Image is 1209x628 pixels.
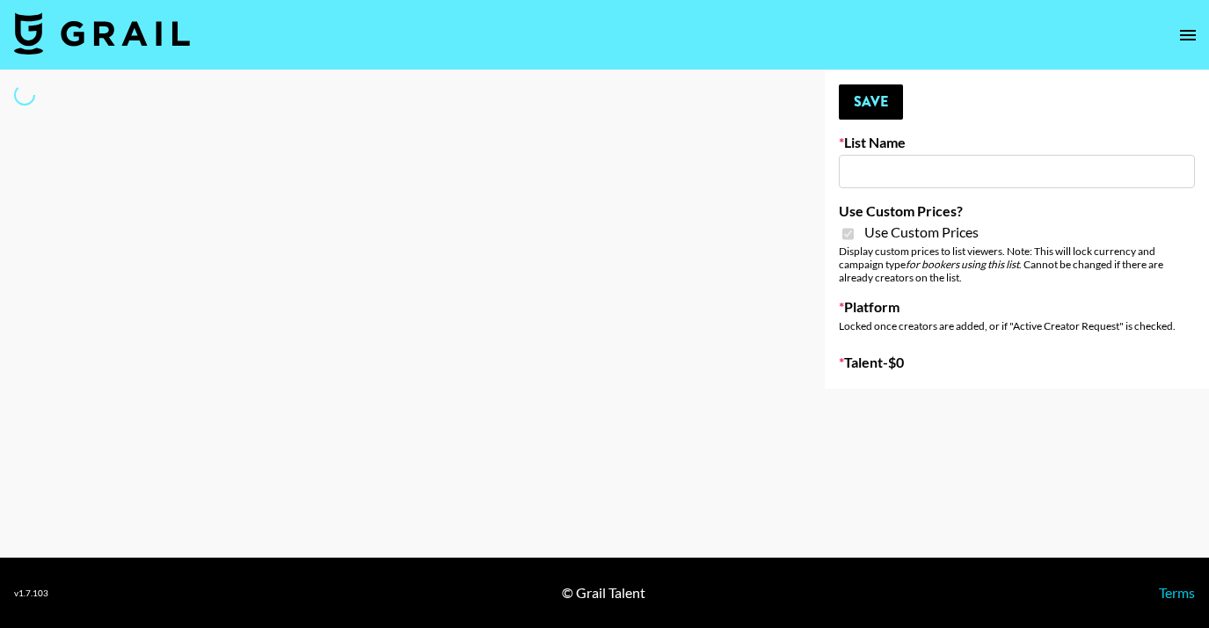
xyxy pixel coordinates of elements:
[839,354,1195,371] label: Talent - $ 0
[864,223,979,241] span: Use Custom Prices
[1159,584,1195,601] a: Terms
[1170,18,1205,53] button: open drawer
[906,258,1019,271] em: for bookers using this list
[839,245,1195,284] div: Display custom prices to list viewers. Note: This will lock currency and campaign type . Cannot b...
[839,134,1195,151] label: List Name
[14,588,48,599] div: v 1.7.103
[839,202,1195,220] label: Use Custom Prices?
[14,12,190,55] img: Grail Talent
[839,319,1195,332] div: Locked once creators are added, or if "Active Creator Request" is checked.
[562,584,645,602] div: © Grail Talent
[839,84,903,120] button: Save
[839,298,1195,316] label: Platform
